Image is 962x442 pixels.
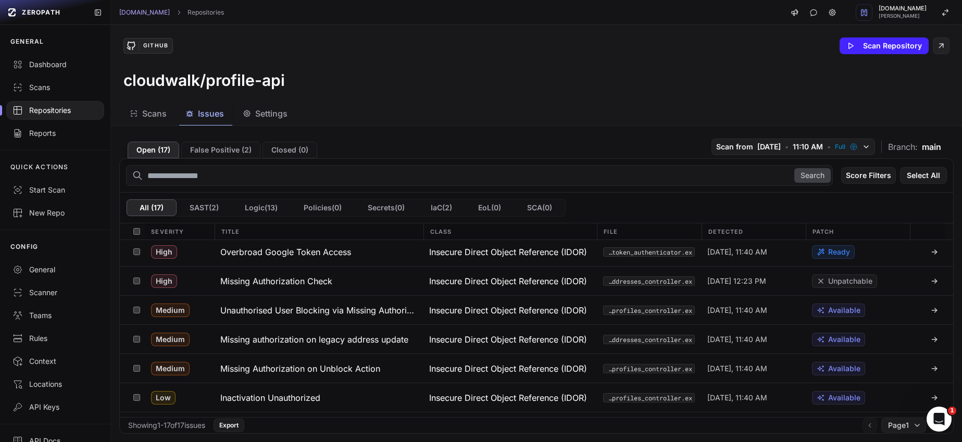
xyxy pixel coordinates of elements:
[465,199,514,216] button: EoL(0)
[603,306,695,315] button: lib/profile_api_web/controllers/internal/profiles_controller.ex
[603,393,695,402] button: lib/profile_api_web/controllers/internal/profiles_controller.ex
[879,6,927,11] span: [DOMAIN_NAME]
[215,223,423,239] div: Title
[119,8,170,17] a: [DOMAIN_NAME]
[151,391,176,405] span: Low
[220,275,332,287] h3: Missing Authorization Check
[4,4,85,21] a: ZEROPATH
[291,199,355,216] button: Policies(0)
[120,295,953,324] div: Medium Unauthorised User Blocking via Missing Authorization Insecure Direct Object Reference (IDO...
[888,420,909,431] span: Page 1
[418,199,465,216] button: IaC(2)
[429,392,587,404] span: Insecure Direct Object Reference (IDOR)
[900,167,947,184] button: Select All
[948,407,956,415] span: 1
[879,14,927,19] span: [PERSON_NAME]
[828,247,850,257] span: Ready
[13,185,98,195] div: Start Scan
[707,276,766,286] span: [DATE] 12:23 PM
[707,305,767,315] span: [DATE], 11:40 AM
[429,246,587,258] span: Insecure Direct Object Reference (IDOR)
[214,419,244,432] button: Export
[429,304,587,317] span: Insecure Direct Object Reference (IDOR)
[13,105,98,116] div: Repositories
[188,8,224,17] a: Repositories
[151,333,190,346] span: Medium
[263,142,317,158] button: Closed (0)
[429,275,587,287] span: Insecure Direct Object Reference (IDOR)
[220,246,351,258] h3: Overbroad Google Token Access
[922,141,941,153] span: main
[429,333,587,346] span: Insecure Direct Object Reference (IDOR)
[794,168,831,183] button: Search
[840,37,929,54] button: Scan Repository
[827,142,831,152] span: •
[214,296,423,324] button: Unauthorised User Blocking via Missing Authorization
[707,393,767,403] span: [DATE], 11:40 AM
[423,223,597,239] div: Class
[175,9,182,16] svg: chevron right,
[13,379,98,389] div: Locations
[355,199,418,216] button: Secrets(0)
[214,267,423,295] button: Missing Authorization Check
[13,356,98,367] div: Context
[828,393,860,403] span: Available
[835,143,845,151] span: Full
[22,8,60,17] span: ZEROPATH
[255,107,288,120] span: Settings
[13,128,98,138] div: Reports
[10,37,44,46] p: GENERAL
[232,199,291,216] button: Logic(13)
[151,274,177,288] span: High
[139,41,172,50] div: GitHub
[13,402,98,412] div: API Keys
[13,310,98,321] div: Teams
[127,199,177,216] button: All (17)
[120,412,953,441] div: Low Profile Update Unauthorized Insecure Direct Object Reference (IDOR) lib/profile_api_web/contr...
[151,362,190,375] span: Medium
[707,334,767,345] span: [DATE], 11:40 AM
[881,418,926,433] button: Page1
[828,305,860,315] span: Available
[10,243,38,251] p: CONFIG
[927,407,952,432] iframe: Intercom live chat
[429,362,587,375] span: Insecure Direct Object Reference (IDOR)
[128,142,179,158] button: Open (17)
[603,247,695,257] button: lib/profile_api_web/plugs/auth/token_authenticator.ex
[214,412,423,441] button: Profile Update Unauthorized
[603,364,695,373] button: lib/profile_api_web/controllers/internal/profiles_controller.ex
[603,276,695,286] code: lib/profile_api_web/controllers/internal/profiles/addresses_controller.ex
[220,304,417,317] h3: Unauthorised User Blocking via Missing Authorization
[119,8,224,17] nav: breadcrumb
[198,107,224,120] span: Issues
[120,237,953,266] div: High Overbroad Google Token Access Insecure Direct Object Reference (IDOR) lib/profile_api_web/pl...
[603,335,695,344] code: lib/profile_api_web/controllers/internal/profiles/addresses_controller.ex
[120,324,953,353] div: Medium Missing authorization on legacy address update Insecure Direct Object Reference (IDOR) lib...
[214,383,423,412] button: Inactivation Unauthorized
[120,353,953,383] div: Medium Missing Authorization on Unblock Action Insecure Direct Object Reference (IDOR) lib/profil...
[13,264,98,275] div: General
[13,208,98,218] div: New Repo
[793,142,823,152] span: 11:10 AM
[10,163,69,171] p: QUICK ACTIONS
[142,107,167,120] span: Scans
[120,266,953,295] div: High Missing Authorization Check Insecure Direct Object Reference (IDOR) lib/profile_api_web/cont...
[220,392,320,404] h3: Inactivation Unauthorized
[214,354,423,383] button: Missing Authorization on Unblock Action
[214,237,423,266] button: Overbroad Google Token Access
[13,287,98,298] div: Scanner
[514,199,565,216] button: SCA(0)
[120,383,953,412] div: Low Inactivation Unauthorized Insecure Direct Object Reference (IDOR) lib/profile_api_web/control...
[828,334,860,345] span: Available
[707,247,767,257] span: [DATE], 11:40 AM
[13,82,98,93] div: Scans
[177,199,232,216] button: SAST(2)
[785,142,789,152] span: •
[123,71,285,90] h3: cloudwalk/profile-api
[220,333,408,346] h3: Missing authorization on legacy address update
[702,223,806,239] div: Detected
